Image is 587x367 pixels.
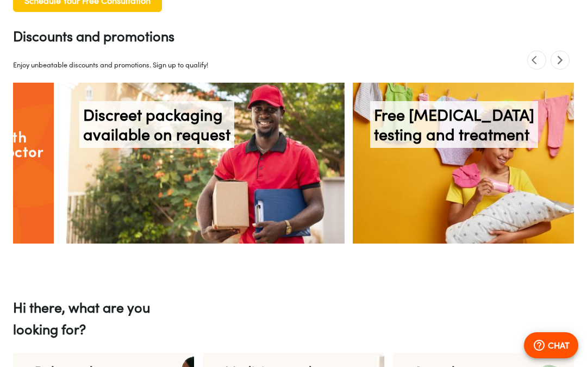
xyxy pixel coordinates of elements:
[13,25,208,47] p: Discounts and promotions
[524,332,578,358] button: CHAT
[83,105,230,144] span: Discreet packaging available on request
[527,51,546,70] span: previous
[548,339,570,352] p: CHAT
[13,296,574,340] p: Hi there, what are you looking for?
[551,51,570,70] span: next
[374,105,534,144] span: Free [MEDICAL_DATA] testing and treatment
[62,83,345,244] img: Discreet packaging available on request
[13,60,208,69] span: Enjoy unbeatable discounts and promotions. Sign up to qualify!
